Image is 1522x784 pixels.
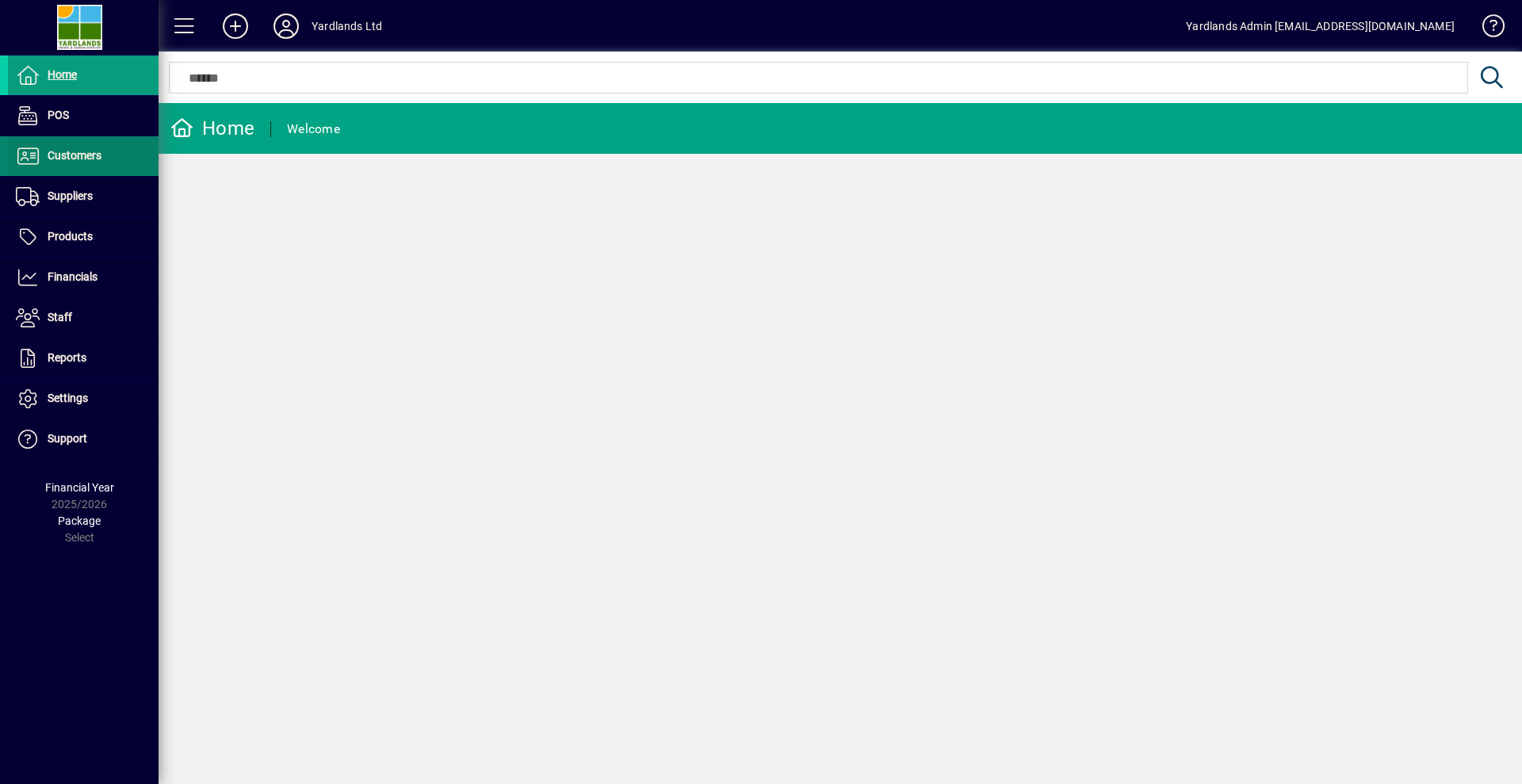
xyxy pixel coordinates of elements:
a: Suppliers [8,177,159,216]
a: Settings [8,379,159,419]
span: Staff [48,311,72,323]
a: Support [8,419,159,459]
span: Settings [48,392,88,404]
button: Add [210,12,261,40]
div: Welcome [287,117,340,142]
span: Financials [48,270,98,283]
span: Suppliers [48,189,93,202]
a: POS [8,96,159,136]
span: Home [48,68,77,81]
a: Financials [8,258,159,297]
span: Customers [48,149,101,162]
a: Knowledge Base [1470,3,1502,55]
div: Yardlands Admin [EMAIL_ADDRESS][DOMAIN_NAME] [1186,13,1455,39]
a: Customers [8,136,159,176]
span: Financial Year [45,481,114,494]
a: Staff [8,298,159,338]
a: Reports [8,338,159,378]
div: Yardlands Ltd [312,13,382,39]
div: Home [170,116,254,141]
span: POS [48,109,69,121]
span: Reports [48,351,86,364]
span: Support [48,432,87,445]
button: Profile [261,12,312,40]
span: Products [48,230,93,243]
a: Products [8,217,159,257]
span: Package [58,514,101,527]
